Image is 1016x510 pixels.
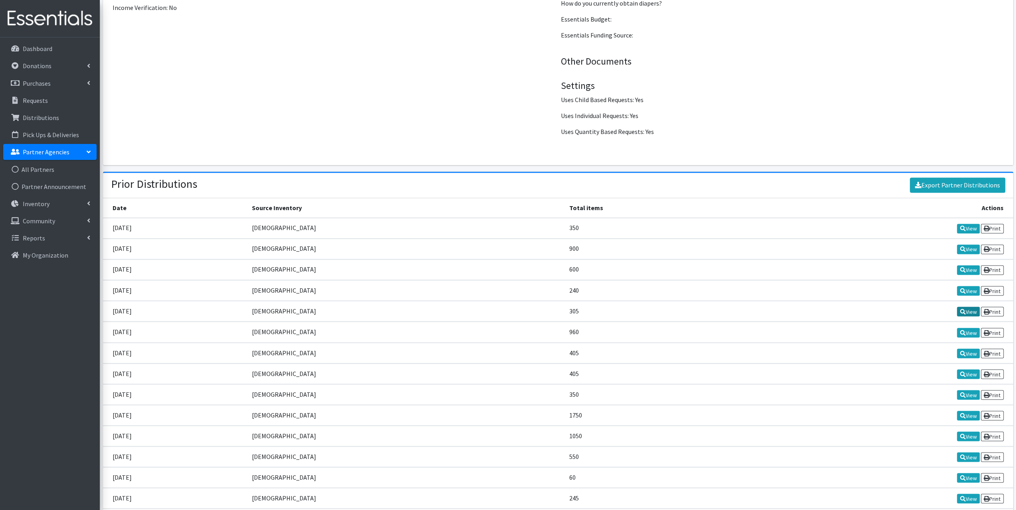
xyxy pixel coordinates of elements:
[957,369,980,379] a: View
[103,238,247,259] td: [DATE]
[3,230,97,246] a: Reports
[113,3,555,12] p: Income Verification: No
[564,384,751,405] td: 350
[957,349,980,358] a: View
[3,110,97,126] a: Distributions
[23,131,79,139] p: Pick Ups & Deliveries
[981,473,1004,482] a: Print
[247,321,564,342] td: [DEMOGRAPHIC_DATA]
[103,405,247,425] td: [DATE]
[981,349,1004,358] a: Print
[981,452,1004,462] a: Print
[981,328,1004,337] a: Print
[247,343,564,363] td: [DEMOGRAPHIC_DATA]
[3,41,97,57] a: Dashboard
[564,259,751,280] td: 600
[23,200,50,208] p: Inventory
[247,488,564,508] td: [DEMOGRAPHIC_DATA]
[103,384,247,405] td: [DATE]
[564,343,751,363] td: 405
[23,79,51,87] p: Purchases
[247,301,564,321] td: [DEMOGRAPHIC_DATA]
[103,446,247,467] td: [DATE]
[23,234,45,242] p: Reports
[981,494,1004,503] a: Print
[103,363,247,384] td: [DATE]
[3,58,97,74] a: Donations
[247,425,564,446] td: [DEMOGRAPHIC_DATA]
[957,431,980,441] a: View
[957,265,980,275] a: View
[981,244,1004,254] a: Print
[3,75,97,91] a: Purchases
[564,321,751,342] td: 960
[564,280,751,301] td: 240
[561,30,1003,40] p: Essentials Funding Source:
[957,473,980,482] a: View
[23,114,59,122] p: Distributions
[957,224,980,233] a: View
[981,411,1004,420] a: Print
[981,286,1004,295] a: Print
[103,198,247,218] th: Date
[981,390,1004,400] a: Print
[23,62,51,70] p: Donations
[981,369,1004,379] a: Print
[957,307,980,316] a: View
[957,328,980,337] a: View
[957,244,980,254] a: View
[564,363,751,384] td: 405
[561,80,1003,92] h4: Settings
[981,431,1004,441] a: Print
[103,218,247,238] td: [DATE]
[247,238,564,259] td: [DEMOGRAPHIC_DATA]
[103,467,247,488] td: [DATE]
[957,452,980,462] a: View
[103,488,247,508] td: [DATE]
[564,467,751,488] td: 60
[561,95,1003,104] p: Uses Child Based Requests: Yes
[3,93,97,108] a: Requests
[247,259,564,280] td: [DEMOGRAPHIC_DATA]
[3,213,97,229] a: Community
[3,144,97,160] a: Partner Agencies
[3,127,97,143] a: Pick Ups & Deliveries
[981,307,1004,316] a: Print
[910,177,1005,193] a: Export Partner Distributions
[564,218,751,238] td: 350
[981,224,1004,233] a: Print
[561,127,1003,136] p: Uses Quantity Based Requests: Yes
[247,405,564,425] td: [DEMOGRAPHIC_DATA]
[957,390,980,400] a: View
[103,259,247,280] td: [DATE]
[23,45,52,53] p: Dashboard
[561,111,1003,120] p: Uses Individual Requests: Yes
[564,425,751,446] td: 1050
[564,405,751,425] td: 1750
[561,56,1003,67] h4: Other Documents
[564,238,751,259] td: 900
[564,446,751,467] td: 550
[247,280,564,301] td: [DEMOGRAPHIC_DATA]
[3,196,97,212] a: Inventory
[23,217,55,225] p: Community
[103,425,247,446] td: [DATE]
[751,198,1013,218] th: Actions
[247,467,564,488] td: [DEMOGRAPHIC_DATA]
[3,247,97,263] a: My Organization
[564,488,751,508] td: 245
[23,251,68,259] p: My Organization
[3,179,97,195] a: Partner Announcement
[561,14,1003,24] p: Essentials Budget:
[957,411,980,420] a: View
[103,301,247,321] td: [DATE]
[247,198,564,218] th: Source Inventory
[23,96,48,104] p: Requests
[957,286,980,295] a: View
[957,494,980,503] a: View
[981,265,1004,275] a: Print
[247,363,564,384] td: [DEMOGRAPHIC_DATA]
[103,343,247,363] td: [DATE]
[111,177,197,191] h2: Prior Distributions
[564,301,751,321] td: 305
